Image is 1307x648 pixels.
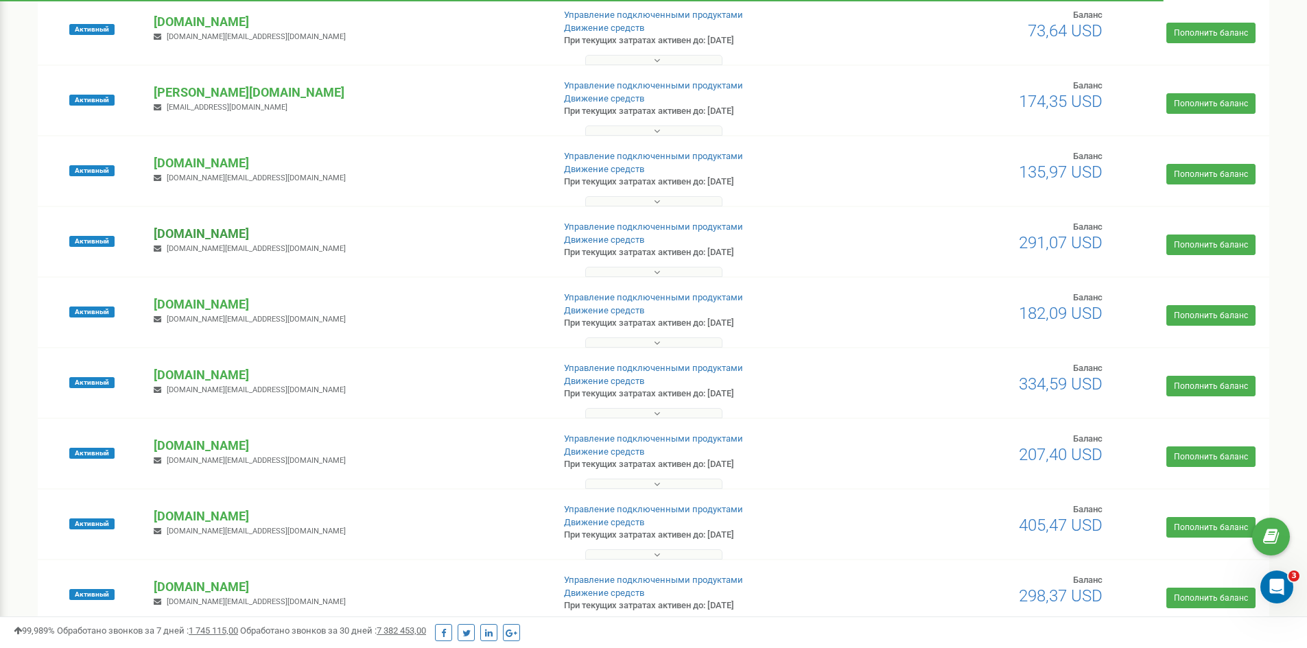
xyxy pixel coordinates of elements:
[564,305,644,315] a: Движение средств
[69,95,115,106] span: Активный
[167,385,346,394] span: [DOMAIN_NAME][EMAIL_ADDRESS][DOMAIN_NAME]
[154,437,541,455] p: [DOMAIN_NAME]
[564,446,644,457] a: Движение средств
[564,34,849,47] p: При текущих затратах активен до: [DATE]
[154,84,541,101] p: [PERSON_NAME][DOMAIN_NAME]
[1260,571,1293,603] iframe: Intercom live chat
[564,164,644,174] a: Движение средств
[69,589,115,600] span: Активный
[1166,446,1256,467] a: Пополнить баланс
[1166,517,1256,538] a: Пополнить баланс
[1019,92,1103,111] span: 174,35 USD
[1166,164,1256,184] a: Пополнить баланс
[167,173,346,182] span: [DOMAIN_NAME][EMAIL_ADDRESS][DOMAIN_NAME]
[1019,586,1103,605] span: 298,37 USD
[69,236,115,247] span: Активный
[564,292,743,302] a: Управление подключенными продуктами
[564,176,849,189] p: При текущих затратах активен до: [DATE]
[1166,588,1256,608] a: Пополнить баланс
[377,625,426,636] u: 7 382 453,00
[1019,445,1103,464] span: 207,40 USD
[167,597,346,606] span: [DOMAIN_NAME][EMAIL_ADDRESS][DOMAIN_NAME]
[69,307,115,317] span: Активный
[564,376,644,386] a: Движение средств
[167,244,346,253] span: [DOMAIN_NAME][EMAIL_ADDRESS][DOMAIN_NAME]
[154,578,541,596] p: [DOMAIN_NAME]
[69,24,115,35] span: Активный
[564,575,743,585] a: Управление подключенными продуктами
[1073,80,1103,91] span: Баланс
[1073,504,1103,514] span: Баланс
[564,458,849,471] p: При текущих затратах активен до: [DATE]
[14,625,55,636] span: 99,989%
[564,235,644,245] a: Движение средств
[167,32,346,41] span: [DOMAIN_NAME][EMAIL_ADDRESS][DOMAIN_NAME]
[1019,304,1103,323] span: 182,09 USD
[69,518,115,529] span: Активный
[564,105,849,118] p: При текущих затратах активен до: [DATE]
[1073,433,1103,444] span: Баланс
[69,165,115,176] span: Активный
[189,625,238,636] u: 1 745 115,00
[564,529,849,542] p: При текущих затратах активен до: [DATE]
[564,151,743,161] a: Управление подключенными продуктами
[1019,233,1103,252] span: 291,07 USD
[564,221,743,232] a: Управление подключенными продуктами
[154,507,541,525] p: [DOMAIN_NAME]
[154,225,541,243] p: [DOMAIN_NAME]
[167,456,346,465] span: [DOMAIN_NAME][EMAIL_ADDRESS][DOMAIN_NAME]
[1073,575,1103,585] span: Баланс
[1019,374,1103,394] span: 334,59 USD
[564,599,849,612] p: При текущих затратах активен до: [DATE]
[1073,10,1103,20] span: Баланс
[564,80,743,91] a: Управление подключенными продуктами
[564,363,743,373] a: Управление подключенными продуктами
[240,625,426,636] span: Обработано звонков за 30 дней :
[1073,221,1103,232] span: Баланс
[69,377,115,388] span: Активный
[154,296,541,313] p: [DOMAIN_NAME]
[167,315,346,324] span: [DOMAIN_NAME][EMAIL_ADDRESS][DOMAIN_NAME]
[1166,23,1256,43] a: Пополнить баланс
[564,246,849,259] p: При текущих затратах активен до: [DATE]
[564,387,849,400] p: При текущих затратах активен до: [DATE]
[564,23,644,33] a: Движение средств
[1073,292,1103,302] span: Баланс
[1028,21,1103,40] span: 73,64 USD
[1019,163,1103,182] span: 135,97 USD
[1019,516,1103,535] span: 405,47 USD
[1166,305,1256,326] a: Пополнить баланс
[1166,93,1256,114] a: Пополнить баланс
[564,433,743,444] a: Управление подключенными продуктами
[1073,363,1103,373] span: Баланс
[57,625,238,636] span: Обработано звонков за 7 дней :
[564,93,644,104] a: Движение средств
[1166,376,1256,396] a: Пополнить баланс
[1288,571,1299,581] span: 3
[564,10,743,20] a: Управление подключенными продуктами
[564,504,743,514] a: Управление подключенными продуктами
[564,588,644,598] a: Движение средств
[167,527,346,536] span: [DOMAIN_NAME][EMAIL_ADDRESS][DOMAIN_NAME]
[564,517,644,527] a: Движение средств
[69,448,115,459] span: Активный
[564,317,849,330] p: При текущих затратах активен до: [DATE]
[154,366,541,384] p: [DOMAIN_NAME]
[1166,235,1256,255] a: Пополнить баланс
[167,103,287,112] span: [EMAIL_ADDRESS][DOMAIN_NAME]
[154,13,541,31] p: [DOMAIN_NAME]
[1073,151,1103,161] span: Баланс
[154,154,541,172] p: [DOMAIN_NAME]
